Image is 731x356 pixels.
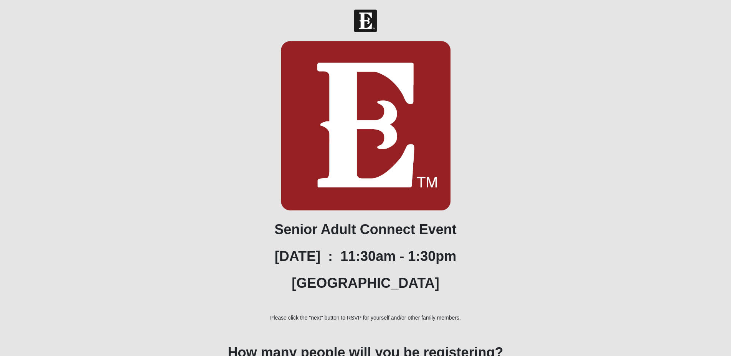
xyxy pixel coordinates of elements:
img: Church of Eleven22 Logo [354,10,377,32]
img: E-icon-fireweed-White-TM.png [280,40,451,211]
h1: Senior Adult Connect Event [24,221,707,238]
p: Please click the "next" button to RSVP for yourself and/or other family members. [24,314,707,322]
h1: [GEOGRAPHIC_DATA] [24,275,707,291]
h1: [DATE] : 11:30am - 1:30pm [24,248,707,264]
